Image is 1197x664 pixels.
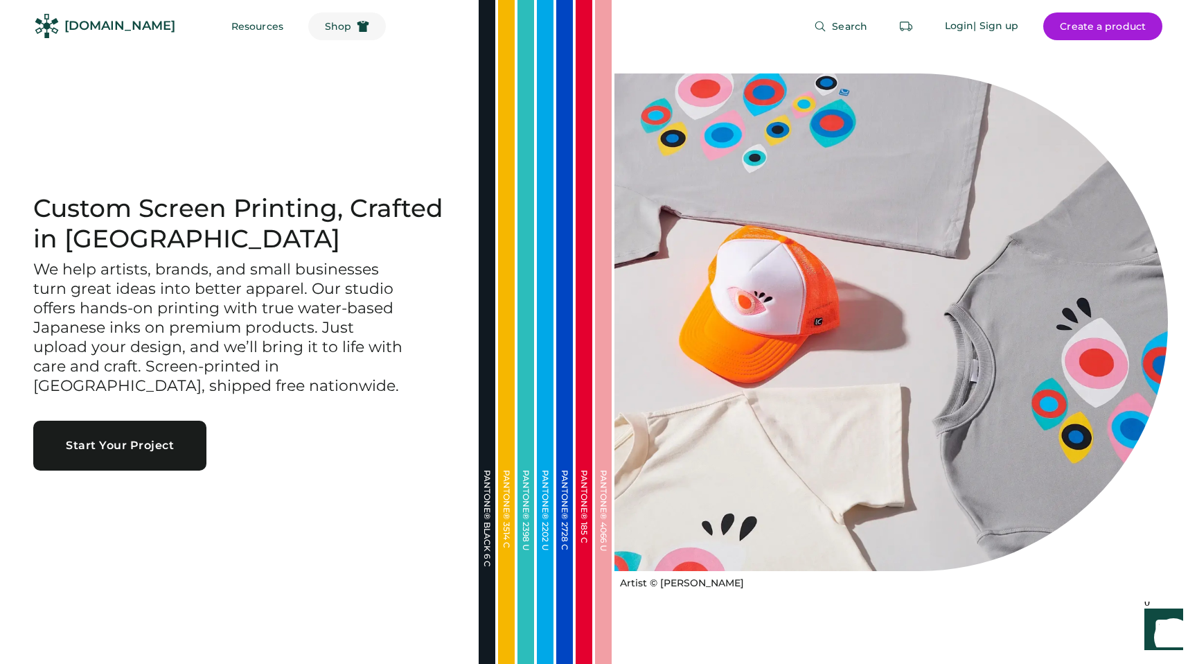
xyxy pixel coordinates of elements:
[325,21,351,31] span: Shop
[973,19,1018,33] div: | Sign up
[614,571,744,591] a: Artist © [PERSON_NAME]
[33,421,206,471] button: Start Your Project
[797,12,884,40] button: Search
[308,12,386,40] button: Shop
[945,19,974,33] div: Login
[560,470,569,609] div: PANTONE® 2728 C
[483,470,491,609] div: PANTONE® BLACK 6 C
[215,12,300,40] button: Resources
[580,470,588,609] div: PANTONE® 185 C
[64,17,175,35] div: [DOMAIN_NAME]
[620,577,744,591] div: Artist © [PERSON_NAME]
[1043,12,1162,40] button: Create a product
[599,470,608,609] div: PANTONE® 4066 U
[541,470,549,609] div: PANTONE® 2202 U
[1131,602,1191,661] iframe: Front Chat
[33,260,407,396] h3: We help artists, brands, and small businesses turn great ideas into better apparel. Our studio of...
[832,21,867,31] span: Search
[502,470,511,609] div: PANTONE® 3514 C
[522,470,530,609] div: PANTONE® 2398 U
[35,14,59,38] img: Rendered Logo - Screens
[892,12,920,40] button: Retrieve an order
[33,193,445,254] h1: Custom Screen Printing, Crafted in [GEOGRAPHIC_DATA]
